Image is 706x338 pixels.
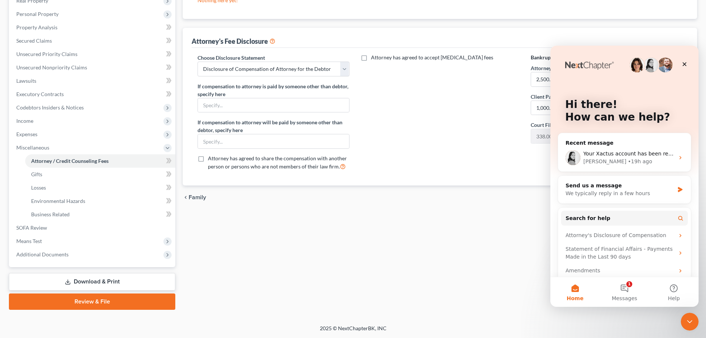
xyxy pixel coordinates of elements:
[16,144,49,151] span: Miscellaneous
[531,93,556,101] label: Client Paid
[198,82,349,98] label: If compensation to attorney is paid by someone other than debtor, specify here
[77,112,102,120] div: • 19h ago
[198,98,349,112] input: Specify...
[31,198,85,204] span: Environmental Hazards
[9,273,175,291] a: Download & Print
[31,158,109,164] span: Attorney / Credit Counseling Fees
[25,194,175,208] a: Environmental Hazards
[15,221,124,229] div: Amendments
[16,224,47,231] span: SOFA Review
[62,250,87,255] span: Messages
[31,184,46,191] span: Losses
[16,78,36,84] span: Lawsuits
[10,88,175,101] a: Executory Contracts
[16,24,57,30] span: Property Analysis
[31,211,70,217] span: Business Related
[10,74,175,88] a: Lawsuits
[127,12,141,25] div: Close
[11,197,137,218] div: Statement of Financial Affairs - Payments Made in the Last 90 days
[142,325,564,338] div: 2025 © NextChapterBK, INC
[25,154,175,168] a: Attorney / Credit Counseling Fees
[183,194,206,200] button: chevron_left Family
[189,194,206,200] span: Family
[25,168,175,181] a: Gifts
[16,37,52,44] span: Secured Claims
[9,293,175,310] a: Review & File
[16,11,59,17] span: Personal Property
[25,208,175,221] a: Business Related
[16,238,42,244] span: Means Test
[15,169,60,177] span: Search for help
[15,136,124,144] div: Send us a message
[31,171,42,177] span: Gifts
[33,105,329,111] span: Your Xactus account has been reactivated. Please let me know if you continue to receive error mes...
[117,250,129,255] span: Help
[550,46,699,307] iframe: Intercom live chat
[10,21,175,34] a: Property Analysis
[15,200,124,215] div: Statement of Financial Affairs - Payments Made in the Last 90 days
[531,64,566,72] label: Attorney's Fees
[371,54,493,60] span: Attorney has agreed to accept [MEDICAL_DATA] fees
[192,37,275,46] div: Attorney's Fee Disclosure
[681,313,699,331] iframe: Intercom live chat
[15,186,124,194] div: Attorney's Disclosure of Compensation
[531,72,673,86] input: 0.00
[10,47,175,61] a: Unsecured Priority Claims
[531,101,673,115] input: 0.00
[208,155,347,170] span: Attorney has agreed to share the compensation with another person or persons who are not members ...
[16,104,84,111] span: Codebtors Insiders & Notices
[531,129,673,143] input: 0.00
[10,221,175,234] a: SOFA Review
[49,232,99,261] button: Messages
[99,232,148,261] button: Help
[10,34,175,47] a: Secured Claims
[16,131,37,137] span: Expenses
[10,61,175,74] a: Unsecured Nonpriority Claims
[183,194,189,200] i: chevron_left
[25,181,175,194] a: Losses
[16,51,77,57] span: Unsecured Priority Claims
[198,134,349,148] input: Specify...
[531,121,570,129] label: Court Filing Fees
[11,165,137,180] button: Search for help
[7,130,141,158] div: Send us a messageWe typically reply in a few hours
[531,54,682,61] h6: Bankruptcy Court CM/ECF:
[11,183,137,197] div: Attorney's Disclosure of Compensation
[198,54,265,62] label: Choose Disclosure Statement
[16,64,87,70] span: Unsecured Nonpriority Claims
[16,251,69,257] span: Additional Documents
[16,250,33,255] span: Home
[33,112,76,120] div: [PERSON_NAME]
[11,218,137,232] div: Amendments
[198,118,349,134] label: If compensation to attorney will be paid by someone other than debtor, specify here
[16,91,64,97] span: Executory Contracts
[16,118,33,124] span: Income
[15,144,124,152] div: We typically reply in a few hours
